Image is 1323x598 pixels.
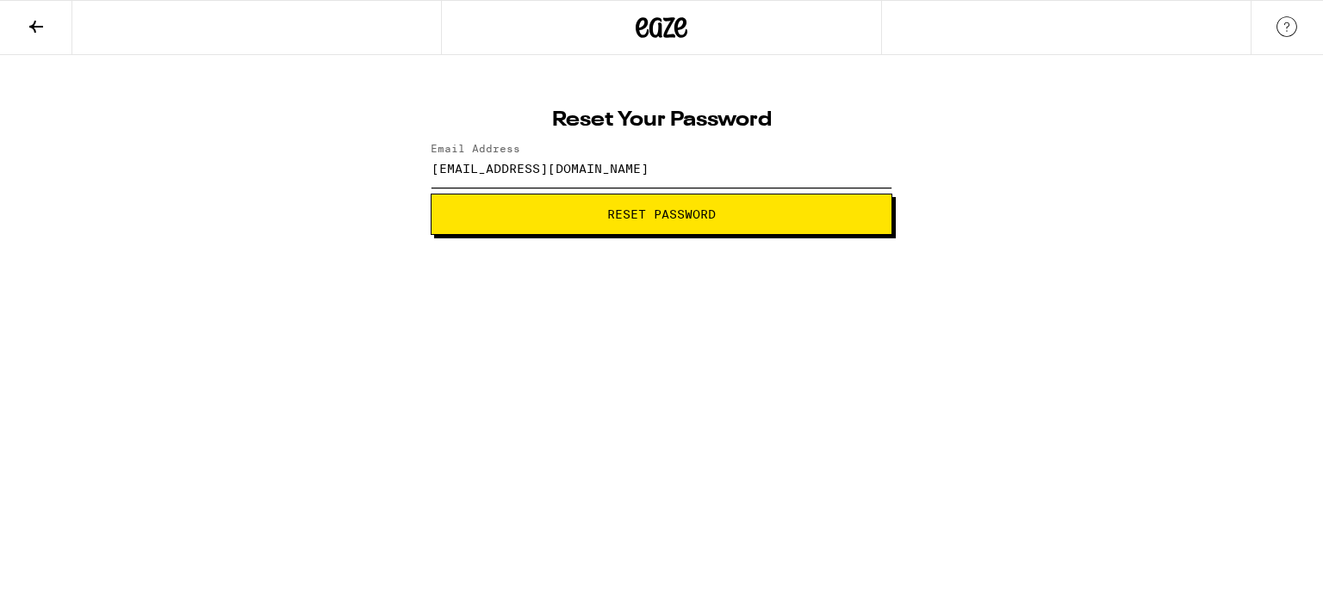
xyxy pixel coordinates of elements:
[431,143,520,154] label: Email Address
[10,12,124,26] span: Hi. Need any help?
[431,194,892,235] button: Reset Password
[607,208,716,220] span: Reset Password
[431,110,892,131] h1: Reset Your Password
[431,149,892,188] input: Email Address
